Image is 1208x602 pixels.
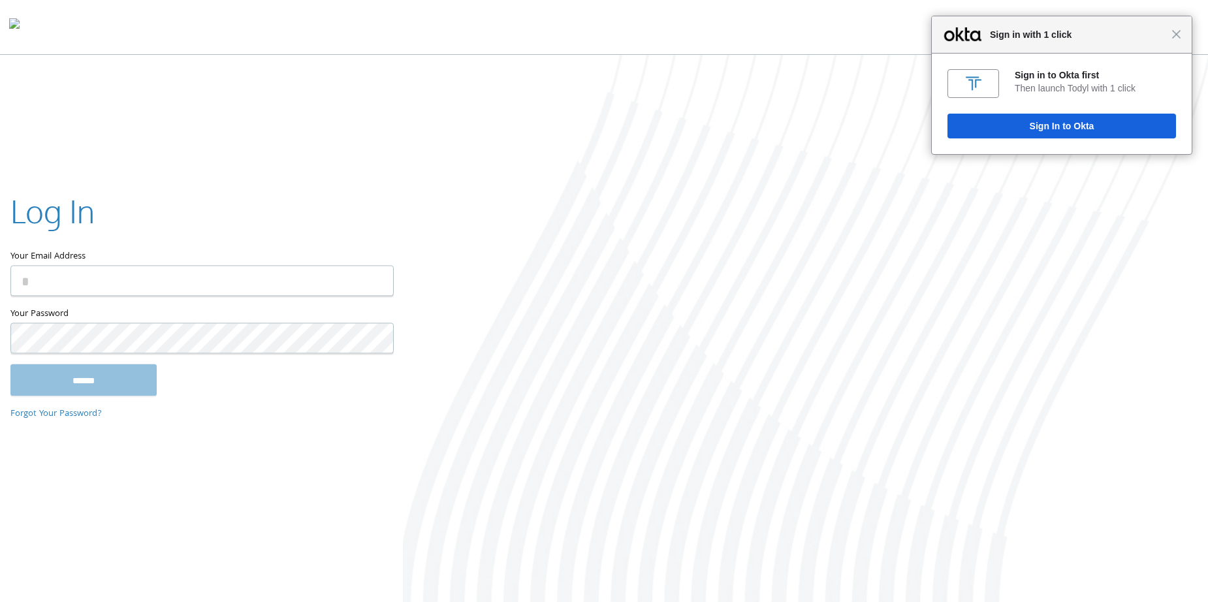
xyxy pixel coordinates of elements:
h2: Log In [10,189,95,233]
img: todyl-logo-dark.svg [9,14,20,40]
span: Close [1171,29,1181,39]
a: Forgot Your Password? [10,407,102,421]
span: Sign in with 1 click [983,27,1171,42]
div: Sign in to Okta first [1015,69,1176,81]
img: fs01x314hryW67TKT0h8 [963,73,984,94]
div: Then launch Todyl with 1 click [1015,82,1176,94]
button: Sign In to Okta [947,114,1176,138]
label: Your Password [10,307,392,323]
